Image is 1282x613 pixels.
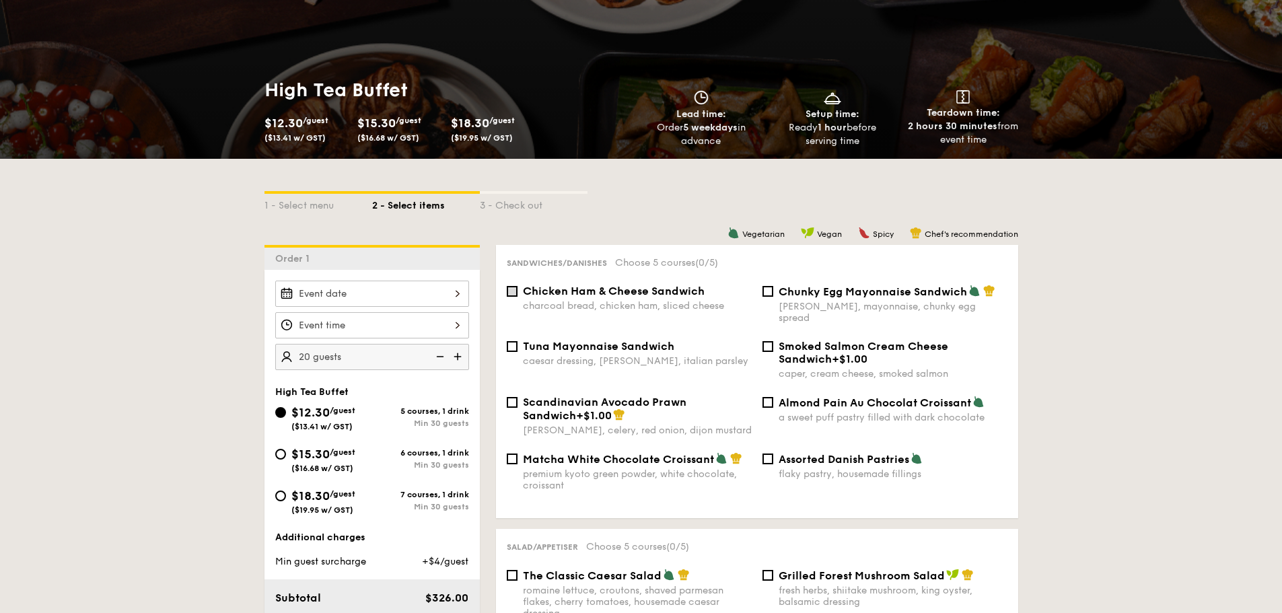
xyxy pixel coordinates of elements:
input: Almond Pain Au Chocolat Croissanta sweet puff pastry filled with dark chocolate [762,397,773,408]
span: Subtotal [275,591,321,604]
img: icon-chef-hat.a58ddaea.svg [983,285,995,297]
div: caesar dressing, [PERSON_NAME], italian parsley [523,355,752,367]
div: 1 - Select menu [264,194,372,213]
span: Salad/Appetiser [507,542,578,552]
input: Number of guests [275,344,469,370]
span: /guest [330,489,355,499]
h1: High Tea Buffet [264,78,636,102]
span: $326.00 [425,591,468,604]
input: $18.30/guest($19.95 w/ GST)7 courses, 1 drinkMin 30 guests [275,491,286,501]
div: [PERSON_NAME], mayonnaise, chunky egg spread [779,301,1007,324]
div: [PERSON_NAME], celery, red onion, dijon mustard [523,425,752,436]
span: ($19.95 w/ GST) [451,133,513,143]
span: $12.30 [291,405,330,420]
div: 7 courses, 1 drink [372,490,469,499]
div: flaky pastry, housemade fillings [779,468,1007,480]
img: icon-vegetarian.fe4039eb.svg [727,227,740,239]
span: Grilled Forest Mushroom Salad [779,569,945,582]
div: caper, cream cheese, smoked salmon [779,368,1007,380]
img: icon-vegan.f8ff3823.svg [946,569,960,581]
span: Order 1 [275,253,315,264]
span: +$4/guest [422,556,468,567]
span: (0/5) [666,541,689,552]
img: icon-add.58712e84.svg [449,344,469,369]
span: $15.30 [357,116,396,131]
img: icon-chef-hat.a58ddaea.svg [962,569,974,581]
span: Matcha White Chocolate Croissant [523,453,714,466]
span: High Tea Buffet [275,386,349,398]
img: icon-reduce.1d2dbef1.svg [429,344,449,369]
img: icon-chef-hat.a58ddaea.svg [730,452,742,464]
img: icon-vegan.f8ff3823.svg [801,227,814,239]
strong: 1 hour [818,122,847,133]
input: Chicken Ham & Cheese Sandwichcharcoal bread, chicken ham, sliced cheese [507,286,518,297]
div: Ready before serving time [772,121,892,148]
div: 5 courses, 1 drink [372,406,469,416]
span: Sandwiches/Danishes [507,258,607,268]
strong: 5 weekdays [683,122,738,133]
div: Order in advance [641,121,762,148]
div: a sweet puff pastry filled with dark chocolate [779,412,1007,423]
input: Assorted Danish Pastriesflaky pastry, housemade fillings [762,454,773,464]
span: ($19.95 w/ GST) [291,505,353,515]
div: charcoal bread, chicken ham, sliced cheese [523,300,752,312]
img: icon-vegetarian.fe4039eb.svg [968,285,981,297]
span: Lead time: [676,108,726,120]
img: icon-vegetarian.fe4039eb.svg [663,569,675,581]
input: Matcha White Chocolate Croissantpremium kyoto green powder, white chocolate, croissant [507,454,518,464]
span: ($13.41 w/ GST) [291,422,353,431]
span: $12.30 [264,116,303,131]
img: icon-clock.2db775ea.svg [691,90,711,105]
span: Vegan [817,229,842,239]
div: 2 - Select items [372,194,480,213]
span: $18.30 [451,116,489,131]
input: Chunky Egg Mayonnaise Sandwich[PERSON_NAME], mayonnaise, chunky egg spread [762,286,773,297]
span: Chef's recommendation [925,229,1018,239]
span: Almond Pain Au Chocolat Croissant [779,396,971,409]
span: (0/5) [695,257,718,268]
span: +$1.00 [832,353,867,365]
span: /guest [489,116,515,125]
span: Min guest surcharge [275,556,366,567]
img: icon-vegetarian.fe4039eb.svg [972,396,985,408]
input: Event time [275,312,469,338]
span: Scandinavian Avocado Prawn Sandwich [523,396,686,422]
div: Additional charges [275,531,469,544]
span: Setup time: [806,108,859,120]
span: Chunky Egg Mayonnaise Sandwich [779,285,967,298]
span: Chicken Ham & Cheese Sandwich [523,285,705,297]
div: 6 courses, 1 drink [372,448,469,458]
div: Min 30 guests [372,419,469,428]
div: fresh herbs, shiitake mushroom, king oyster, balsamic dressing [779,585,1007,608]
img: icon-vegetarian.fe4039eb.svg [715,452,727,464]
input: $15.30/guest($16.68 w/ GST)6 courses, 1 drinkMin 30 guests [275,449,286,460]
span: The Classic Caesar Salad [523,569,662,582]
span: /guest [330,447,355,457]
input: Event date [275,281,469,307]
span: ($16.68 w/ GST) [291,464,353,473]
img: icon-spicy.37a8142b.svg [858,227,870,239]
div: premium kyoto green powder, white chocolate, croissant [523,468,752,491]
span: Choose 5 courses [615,257,718,268]
img: icon-teardown.65201eee.svg [956,90,970,104]
img: icon-dish.430c3a2e.svg [822,90,843,105]
span: Smoked Salmon Cream Cheese Sandwich [779,340,948,365]
span: /guest [330,406,355,415]
input: Grilled Forest Mushroom Saladfresh herbs, shiitake mushroom, king oyster, balsamic dressing [762,570,773,581]
span: ($13.41 w/ GST) [264,133,326,143]
strong: 2 hours 30 minutes [908,120,997,132]
span: /guest [303,116,328,125]
input: Scandinavian Avocado Prawn Sandwich+$1.00[PERSON_NAME], celery, red onion, dijon mustard [507,397,518,408]
input: The Classic Caesar Saladromaine lettuce, croutons, shaved parmesan flakes, cherry tomatoes, house... [507,570,518,581]
div: Min 30 guests [372,460,469,470]
span: Spicy [873,229,894,239]
span: ($16.68 w/ GST) [357,133,419,143]
span: /guest [396,116,421,125]
span: $15.30 [291,447,330,462]
div: Min 30 guests [372,502,469,511]
input: Tuna Mayonnaise Sandwichcaesar dressing, [PERSON_NAME], italian parsley [507,341,518,352]
span: +$1.00 [576,409,612,422]
img: icon-chef-hat.a58ddaea.svg [678,569,690,581]
input: Smoked Salmon Cream Cheese Sandwich+$1.00caper, cream cheese, smoked salmon [762,341,773,352]
span: Teardown time: [927,107,1000,118]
